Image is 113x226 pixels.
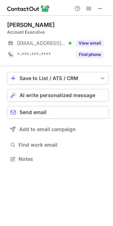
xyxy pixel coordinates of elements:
button: save-profile-one-click [7,72,109,85]
button: Add to email campaign [7,123,109,136]
button: AI write personalized message [7,89,109,102]
span: Find work email [18,142,106,148]
span: [EMAIL_ADDRESS][DOMAIN_NAME] [17,40,66,46]
span: Send email [20,109,47,115]
div: Save to List / ATS / CRM [20,75,96,81]
button: Find work email [7,140,109,150]
button: Send email [7,106,109,119]
span: AI write personalized message [20,92,95,98]
span: Notes [18,156,106,162]
span: Add to email campaign [19,126,76,132]
div: [PERSON_NAME] [7,21,55,28]
div: Account Executive [7,29,109,35]
button: Reveal Button [76,51,104,58]
img: ContactOut v5.3.10 [7,4,50,13]
button: Notes [7,154,109,164]
button: Reveal Button [76,40,104,47]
